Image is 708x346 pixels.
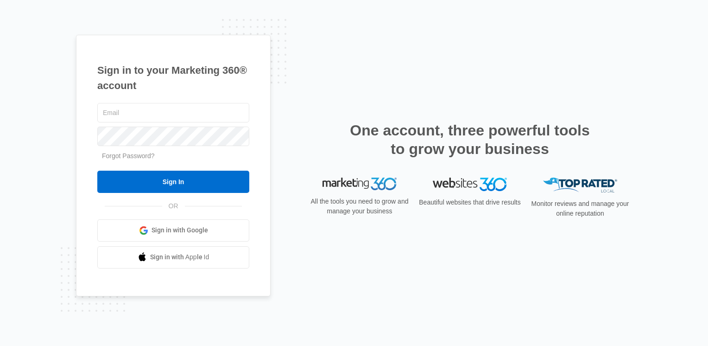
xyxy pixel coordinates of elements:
[97,103,249,122] input: Email
[97,63,249,93] h1: Sign in to your Marketing 360® account
[97,219,249,242] a: Sign in with Google
[162,201,185,211] span: OR
[152,225,208,235] span: Sign in with Google
[97,246,249,269] a: Sign in with Apple Id
[308,197,411,216] p: All the tools you need to grow and manage your business
[347,121,593,158] h2: One account, three powerful tools to grow your business
[543,178,617,193] img: Top Rated Local
[433,178,507,191] img: Websites 360
[418,198,522,207] p: Beautiful websites that drive results
[528,199,632,218] p: Monitor reviews and manage your online reputation
[97,171,249,193] input: Sign In
[322,178,397,191] img: Marketing 360
[150,252,209,262] span: Sign in with Apple Id
[102,152,155,160] a: Forgot Password?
